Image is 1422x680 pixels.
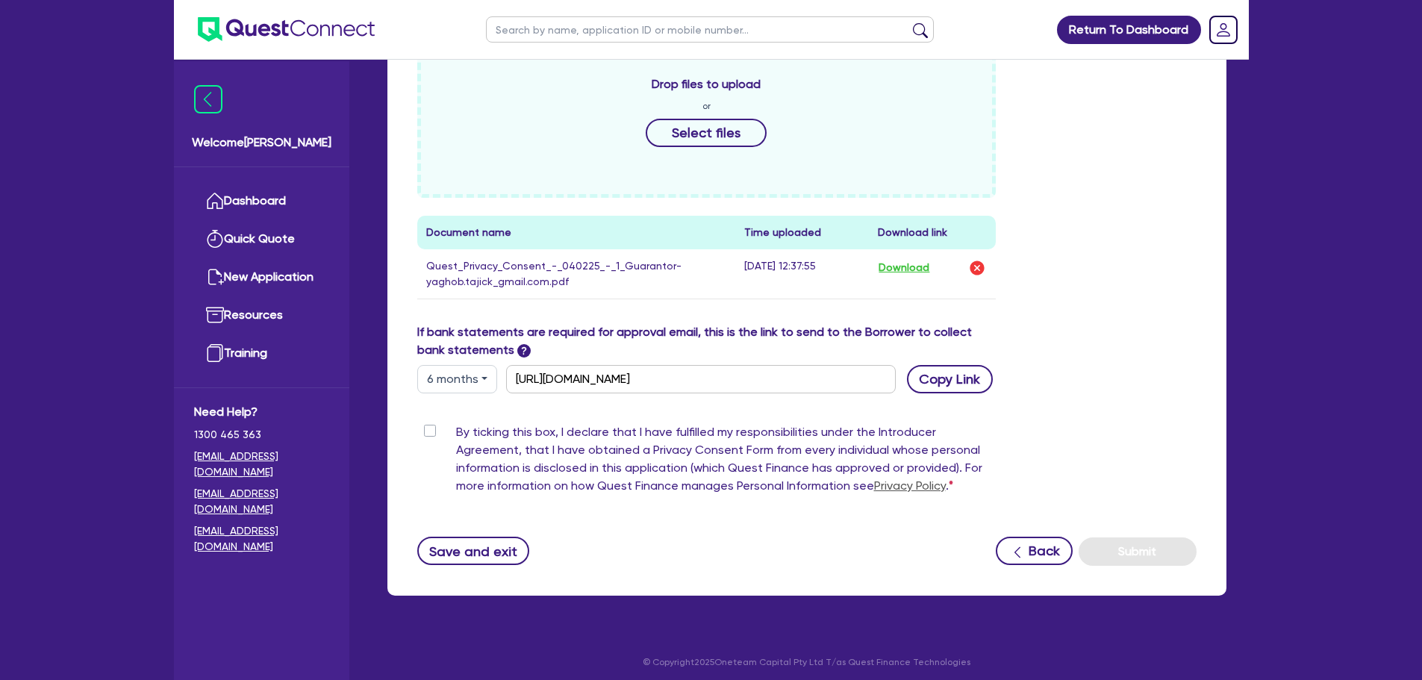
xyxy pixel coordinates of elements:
[968,259,986,277] img: delete-icon
[517,344,531,358] span: ?
[206,306,224,324] img: resources
[194,427,329,443] span: 1300 465 363
[194,258,329,296] a: New Application
[646,119,767,147] button: Select files
[907,365,993,393] button: Copy Link
[878,258,930,278] button: Download
[206,230,224,248] img: quick-quote
[417,537,530,565] button: Save and exit
[874,478,946,493] a: Privacy Policy
[194,85,222,113] img: icon-menu-close
[869,216,996,249] th: Download link
[417,216,736,249] th: Document name
[192,134,331,152] span: Welcome [PERSON_NAME]
[194,182,329,220] a: Dashboard
[417,249,736,299] td: Quest_Privacy_Consent_-_040225_-_1_Guarantor-yaghob.tajick_gmail.com.pdf
[417,365,497,393] button: Dropdown toggle
[1057,16,1201,44] a: Return To Dashboard
[194,523,329,555] a: [EMAIL_ADDRESS][DOMAIN_NAME]
[486,16,934,43] input: Search by name, application ID or mobile number...
[194,486,329,517] a: [EMAIL_ADDRESS][DOMAIN_NAME]
[652,75,761,93] span: Drop files to upload
[198,17,375,42] img: quest-connect-logo-blue
[206,268,224,286] img: new-application
[377,655,1237,669] p: © Copyright 2025 Oneteam Capital Pty Ltd T/as Quest Finance Technologies
[456,423,997,501] label: By ticking this box, I declare that I have fulfilled my responsibilities under the Introducer Agr...
[996,537,1073,565] button: Back
[735,249,869,299] td: [DATE] 12:37:55
[735,216,869,249] th: Time uploaded
[417,323,997,359] label: If bank statements are required for approval email, this is the link to send to the Borrower to c...
[194,334,329,372] a: Training
[194,296,329,334] a: Resources
[702,99,711,113] span: or
[1079,537,1197,566] button: Submit
[206,344,224,362] img: training
[194,403,329,421] span: Need Help?
[1204,10,1243,49] a: Dropdown toggle
[194,449,329,480] a: [EMAIL_ADDRESS][DOMAIN_NAME]
[194,220,329,258] a: Quick Quote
